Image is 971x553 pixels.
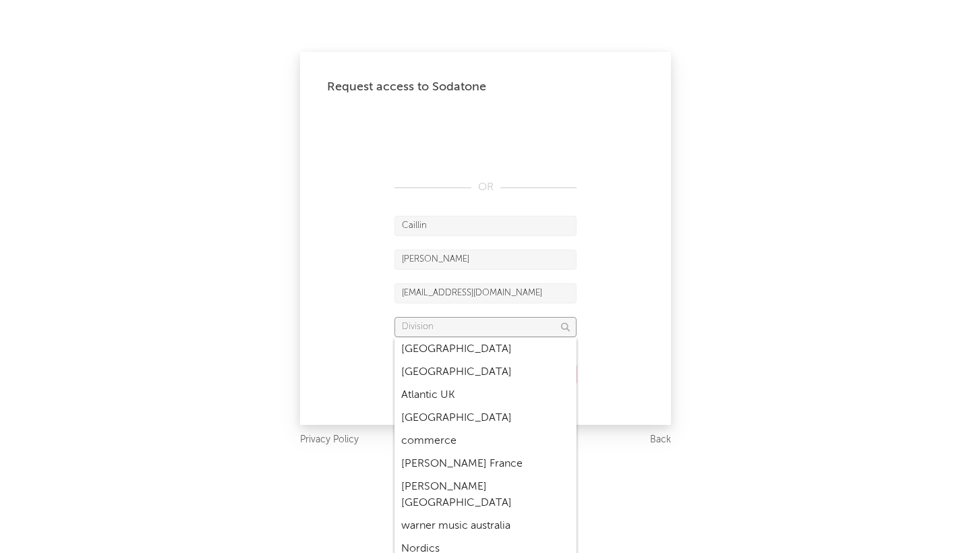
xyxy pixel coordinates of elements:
[394,430,577,453] div: commerce
[394,453,577,475] div: [PERSON_NAME] France
[300,432,359,448] a: Privacy Policy
[394,361,577,384] div: [GEOGRAPHIC_DATA]
[394,322,577,361] div: [PERSON_NAME] [GEOGRAPHIC_DATA]
[394,384,577,407] div: Atlantic UK
[394,283,577,303] input: Email
[394,407,577,430] div: [GEOGRAPHIC_DATA]
[394,250,577,270] input: Last Name
[394,317,577,337] input: Division
[394,475,577,515] div: [PERSON_NAME] [GEOGRAPHIC_DATA]
[650,432,671,448] a: Back
[327,79,644,95] div: Request access to Sodatone
[394,515,577,537] div: warner music australia
[394,216,577,236] input: First Name
[394,179,577,196] div: OR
